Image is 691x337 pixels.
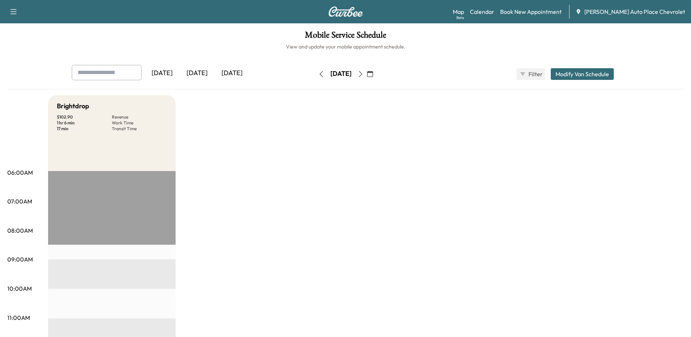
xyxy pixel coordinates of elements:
p: 07:00AM [7,197,32,206]
p: Transit Time [112,126,167,132]
button: Filter [517,68,545,80]
p: Revenue [112,114,167,120]
span: Filter [529,70,542,78]
p: $ 102.90 [57,114,112,120]
p: 17 min [57,126,112,132]
span: [PERSON_NAME] Auto Place Chevrolet [584,7,685,16]
div: Beta [456,15,464,20]
button: Modify Van Schedule [551,68,614,80]
h6: View and update your mobile appointment schedule. [7,43,684,50]
div: [DATE] [145,65,180,82]
h5: Brightdrop [57,101,89,111]
p: 1 hr 6 min [57,120,112,126]
p: 11:00AM [7,313,30,322]
p: 08:00AM [7,226,33,235]
p: 06:00AM [7,168,33,177]
p: 09:00AM [7,255,33,264]
h1: Mobile Service Schedule [7,31,684,43]
img: Curbee Logo [328,7,363,17]
a: Book New Appointment [500,7,562,16]
div: [DATE] [330,69,352,78]
p: 10:00AM [7,284,32,293]
a: Calendar [470,7,494,16]
p: Work Time [112,120,167,126]
a: MapBeta [453,7,464,16]
div: [DATE] [215,65,250,82]
div: [DATE] [180,65,215,82]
